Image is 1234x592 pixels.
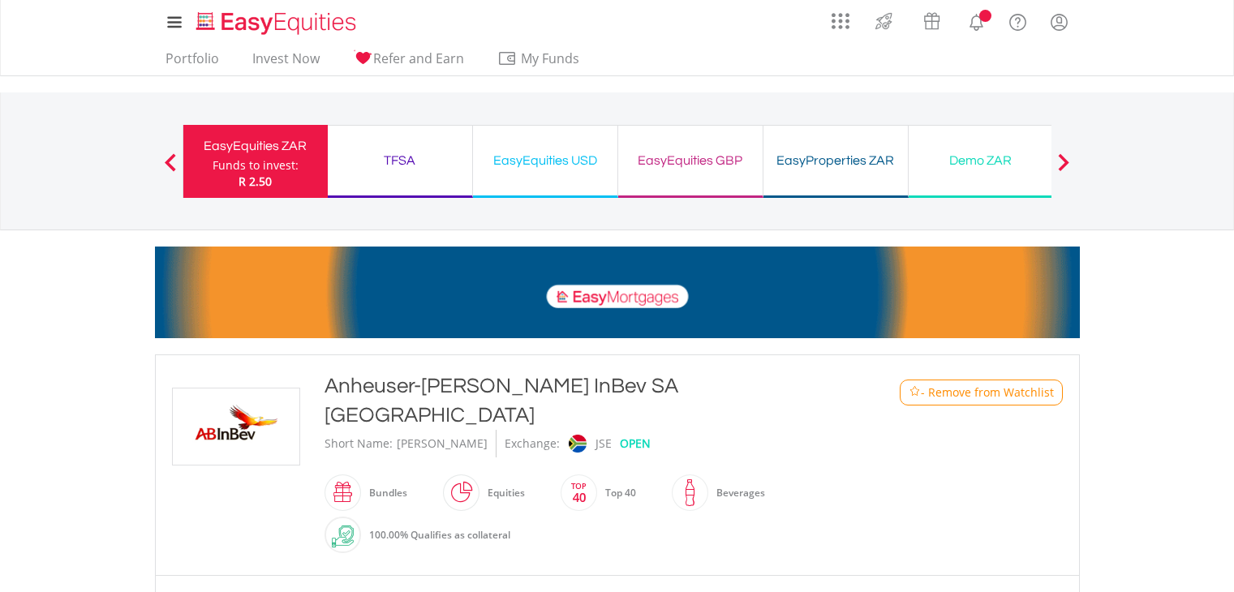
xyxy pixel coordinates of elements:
[159,50,226,75] a: Portfolio
[325,371,834,430] div: Anheuser-[PERSON_NAME] InBev SA [GEOGRAPHIC_DATA]
[373,49,464,67] span: Refer and Earn
[155,247,1080,338] img: EasyMortage Promotion Banner
[1038,4,1080,40] a: My Profile
[239,174,272,189] span: R 2.50
[154,161,187,178] button: Previous
[1047,161,1080,178] button: Next
[193,135,318,157] div: EasyEquities ZAR
[956,4,997,36] a: Notifications
[773,149,898,172] div: EasyProperties ZAR
[190,4,363,36] a: Home page
[332,526,354,547] img: collateral-qualifying-green.svg
[597,474,636,513] div: Top 40
[921,384,1054,401] span: - Remove from Watchlist
[397,430,488,457] div: [PERSON_NAME]
[338,149,462,172] div: TFSA
[479,474,525,513] div: Equities
[908,4,956,34] a: Vouchers
[246,50,326,75] a: Invest Now
[369,528,510,542] span: 100.00% Qualifies as collateral
[175,388,297,465] img: EQU.ZA.ANH.png
[997,4,1038,36] a: FAQ's and Support
[620,430,651,457] div: OPEN
[871,8,897,34] img: thrive-v2.svg
[900,380,1063,405] button: Watchlist - Remove from Watchlist
[325,430,393,457] div: Short Name:
[505,430,560,457] div: Exchange:
[193,10,363,36] img: EasyEquities_Logo.png
[708,474,765,513] div: Beverages
[568,435,586,453] img: jse.png
[596,430,612,457] div: JSE
[213,157,299,174] div: Funds to invest:
[918,149,1043,172] div: Demo ZAR
[497,48,604,69] span: My Funds
[918,8,945,34] img: vouchers-v2.svg
[832,12,849,30] img: grid-menu-icon.svg
[361,474,407,513] div: Bundles
[346,50,471,75] a: Refer and Earn
[483,149,608,172] div: EasyEquities USD
[909,386,921,398] img: Watchlist
[821,4,860,30] a: AppsGrid
[628,149,753,172] div: EasyEquities GBP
